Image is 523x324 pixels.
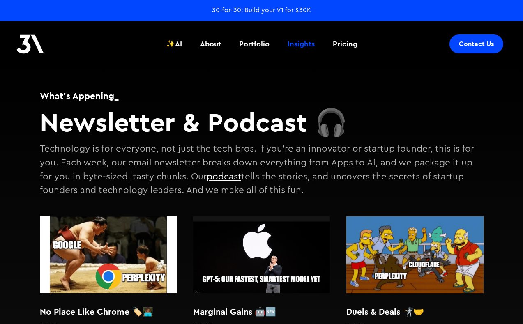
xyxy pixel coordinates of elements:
a: Pricing [328,29,362,59]
div: Insights [288,39,315,49]
a: Insights [283,29,320,59]
p: Technology is for everyone, not just the tech bros. If you're an innovator or startup founder, th... [40,144,474,195]
h2: No Place Like Chrome 🏷️🧑🏾‍💻 [40,306,177,318]
div: About [200,39,221,49]
div: ✨AI [166,39,182,49]
a: Marginal Gains 🤖🆕 [193,212,330,322]
a: Portfolio [234,29,274,59]
a: Duels & Deals 🤺🤝 [346,212,483,322]
h2: Newsletter & Podcast 🎧 [40,106,484,138]
h2: Marginal Gains 🤖🆕 [193,306,330,318]
a: About [195,29,226,59]
a: podcast [207,172,241,181]
h2: Duels & Deals 🤺🤝 [346,306,483,318]
a: ✨AI [161,29,187,59]
div: Portfolio [239,39,270,49]
h1: What's Appening_ [40,89,484,102]
div: Contact Us [459,40,494,48]
a: 30-for-30: Build your V1 for $30K [212,6,311,15]
a: No Place Like Chrome 🏷️🧑🏾‍💻 [40,212,177,322]
a: Contact Us [449,34,503,53]
div: Pricing [333,39,357,49]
